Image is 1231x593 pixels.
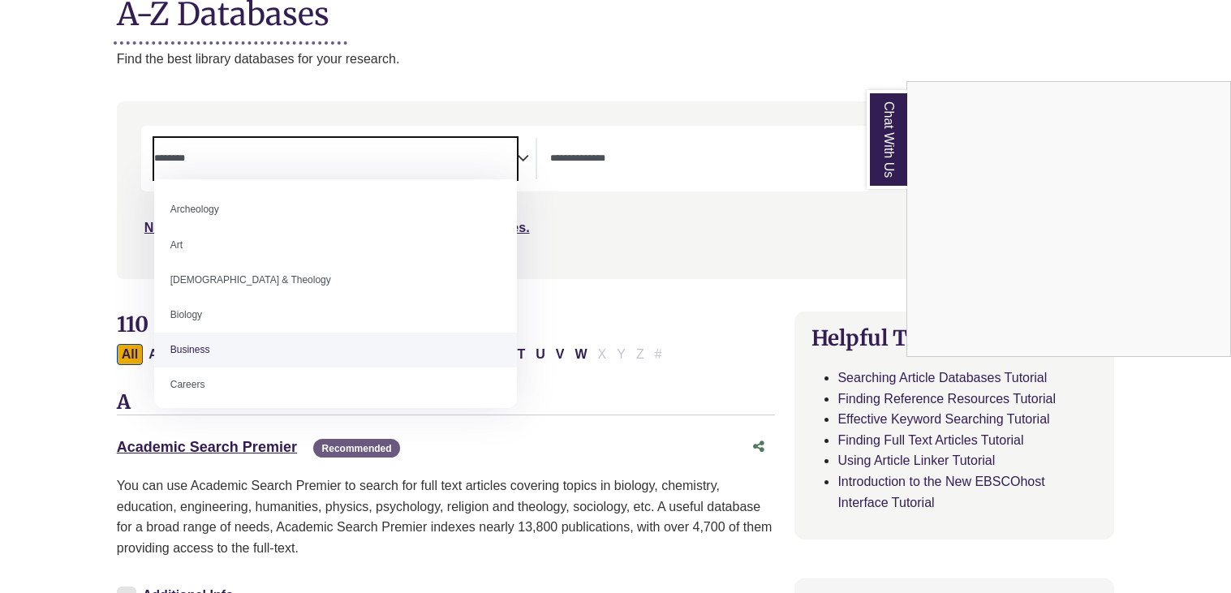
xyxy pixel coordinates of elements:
li: Careers [154,367,517,402]
a: Chat With Us [867,90,907,189]
li: [DEMOGRAPHIC_DATA] & Theology [154,263,517,298]
div: Chat With Us [906,81,1231,357]
li: Archeology [154,192,517,227]
li: Art [154,228,517,263]
iframe: Chat Widget [907,82,1230,356]
li: Biology [154,298,517,333]
li: Business [154,333,517,367]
